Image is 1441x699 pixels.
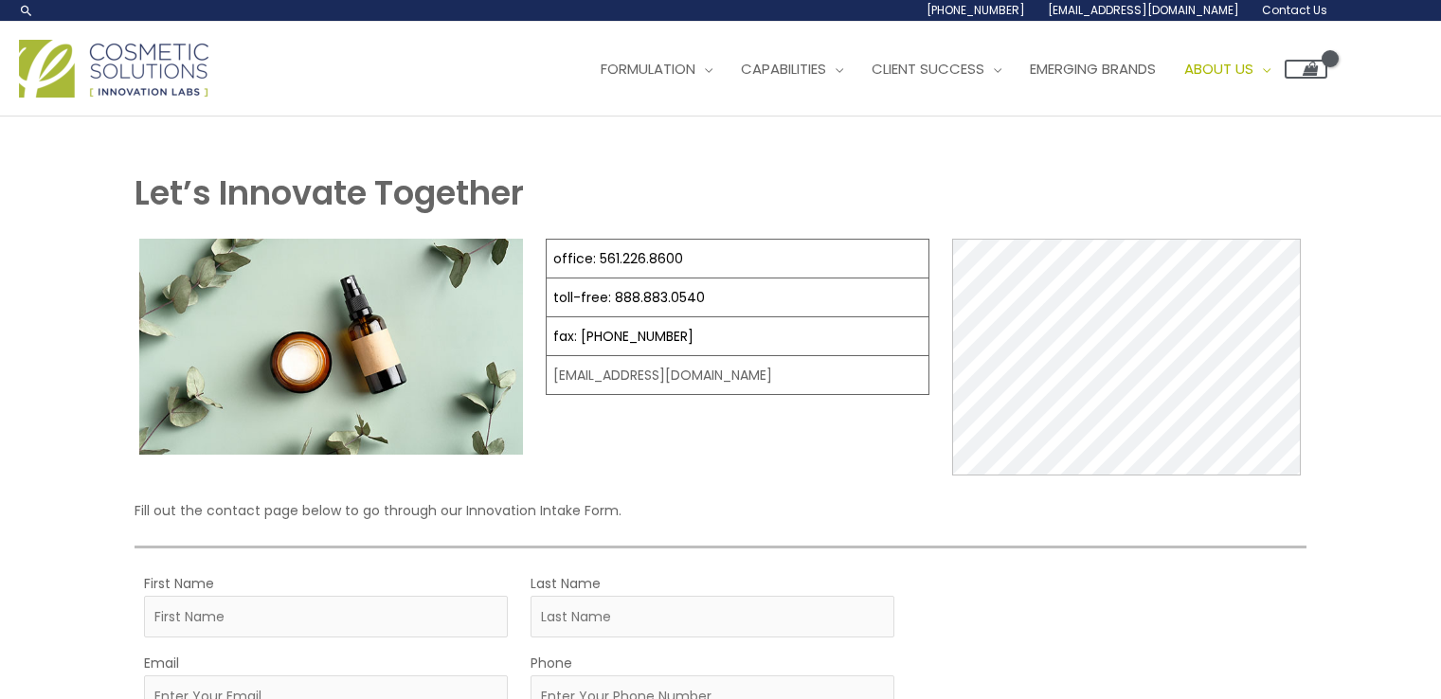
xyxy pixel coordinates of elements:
strong: Let’s Innovate Together [135,170,524,216]
a: office: 561.226.8600 [553,249,683,268]
span: Emerging Brands [1030,59,1156,79]
span: Formulation [601,59,695,79]
a: View Shopping Cart, empty [1285,60,1327,79]
a: Capabilities [727,41,857,98]
label: Email [144,651,179,675]
span: [EMAIL_ADDRESS][DOMAIN_NAME] [1048,2,1239,18]
span: Contact Us [1262,2,1327,18]
nav: Site Navigation [572,41,1327,98]
a: fax: [PHONE_NUMBER] [553,327,693,346]
input: First Name [144,596,508,637]
label: First Name [144,571,214,596]
td: [EMAIL_ADDRESS][DOMAIN_NAME] [546,356,928,395]
span: About Us [1184,59,1253,79]
span: [PHONE_NUMBER] [927,2,1025,18]
label: Phone [531,651,572,675]
img: Contact page image for private label skincare manufacturer Cosmetic solutions shows a skin care b... [139,239,523,455]
a: Formulation [586,41,727,98]
a: About Us [1170,41,1285,98]
a: Emerging Brands [1016,41,1170,98]
input: Last Name [531,596,894,637]
p: Fill out the contact page below to go through our Innovation Intake Form. [135,498,1306,523]
a: Search icon link [19,3,34,18]
img: Cosmetic Solutions Logo [19,40,208,98]
span: Capabilities [741,59,826,79]
label: Last Name [531,571,601,596]
a: Client Success [857,41,1016,98]
a: toll-free: 888.883.0540 [553,288,705,307]
span: Client Success [872,59,984,79]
